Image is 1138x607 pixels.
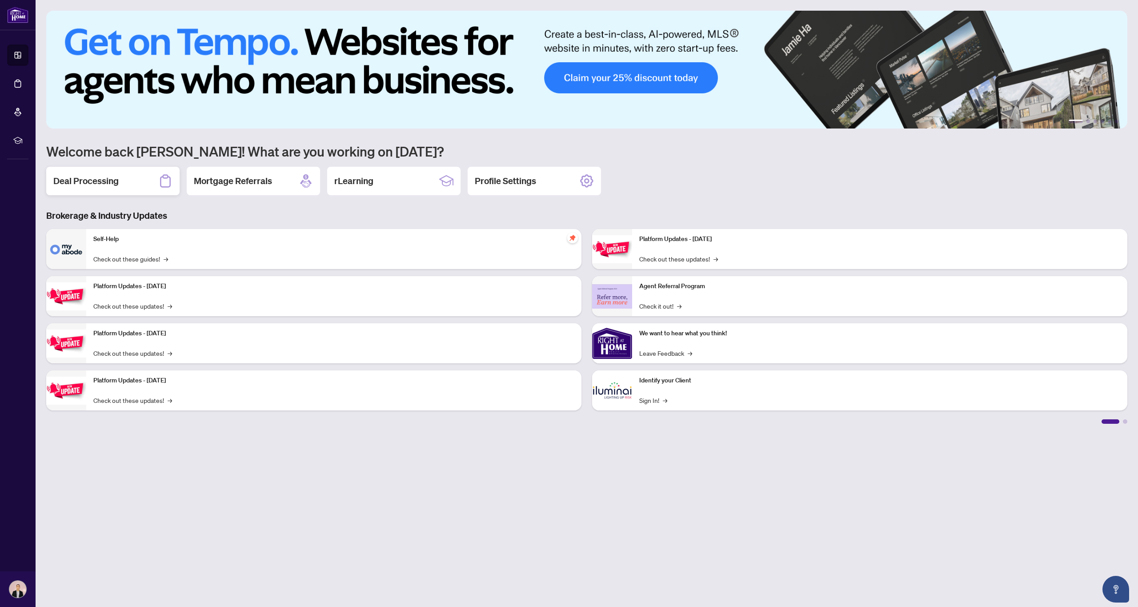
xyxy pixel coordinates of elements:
p: Self-Help [93,234,574,244]
span: → [168,301,172,311]
img: Platform Updates - July 8, 2025 [46,377,86,405]
h1: Welcome back [PERSON_NAME]! What are you working on [DATE]? [46,143,1127,160]
p: Platform Updates - [DATE] [93,281,574,291]
button: 5 [1108,120,1111,123]
a: Sign In!→ [639,395,667,405]
img: Agent Referral Program [592,284,632,309]
button: 6 [1115,120,1118,123]
a: Check it out!→ [639,301,681,311]
span: → [164,254,168,264]
button: Open asap [1102,576,1129,603]
img: Self-Help [46,229,86,269]
button: 1 [1069,120,1083,123]
a: Check out these updates!→ [93,348,172,358]
a: Leave Feedback→ [639,348,692,358]
h2: Mortgage Referrals [194,175,272,187]
span: → [688,348,692,358]
img: logo [7,7,28,23]
span: → [677,301,681,311]
img: Slide 0 [46,11,1127,129]
button: 3 [1094,120,1097,123]
span: → [168,348,172,358]
img: Profile Icon [9,581,26,598]
h3: Brokerage & Industry Updates [46,209,1127,222]
button: 4 [1101,120,1104,123]
a: Check out these updates!→ [93,301,172,311]
img: Identify your Client [592,370,632,410]
h2: Profile Settings [475,175,536,187]
span: pushpin [567,233,578,243]
h2: rLearning [334,175,373,187]
p: Platform Updates - [DATE] [93,329,574,338]
a: Check out these updates!→ [639,254,718,264]
img: Platform Updates - July 21, 2025 [46,330,86,358]
p: Agent Referral Program [639,281,1120,291]
img: Platform Updates - June 23, 2025 [592,235,632,263]
h2: Deal Processing [53,175,119,187]
img: We want to hear what you think! [592,323,632,363]
p: Platform Updates - [DATE] [639,234,1120,244]
span: → [168,395,172,405]
p: Identify your Client [639,376,1120,386]
a: Check out these updates!→ [93,395,172,405]
img: Platform Updates - September 16, 2025 [46,282,86,310]
span: → [713,254,718,264]
span: → [663,395,667,405]
button: 2 [1086,120,1090,123]
p: Platform Updates - [DATE] [93,376,574,386]
p: We want to hear what you think! [639,329,1120,338]
a: Check out these guides!→ [93,254,168,264]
